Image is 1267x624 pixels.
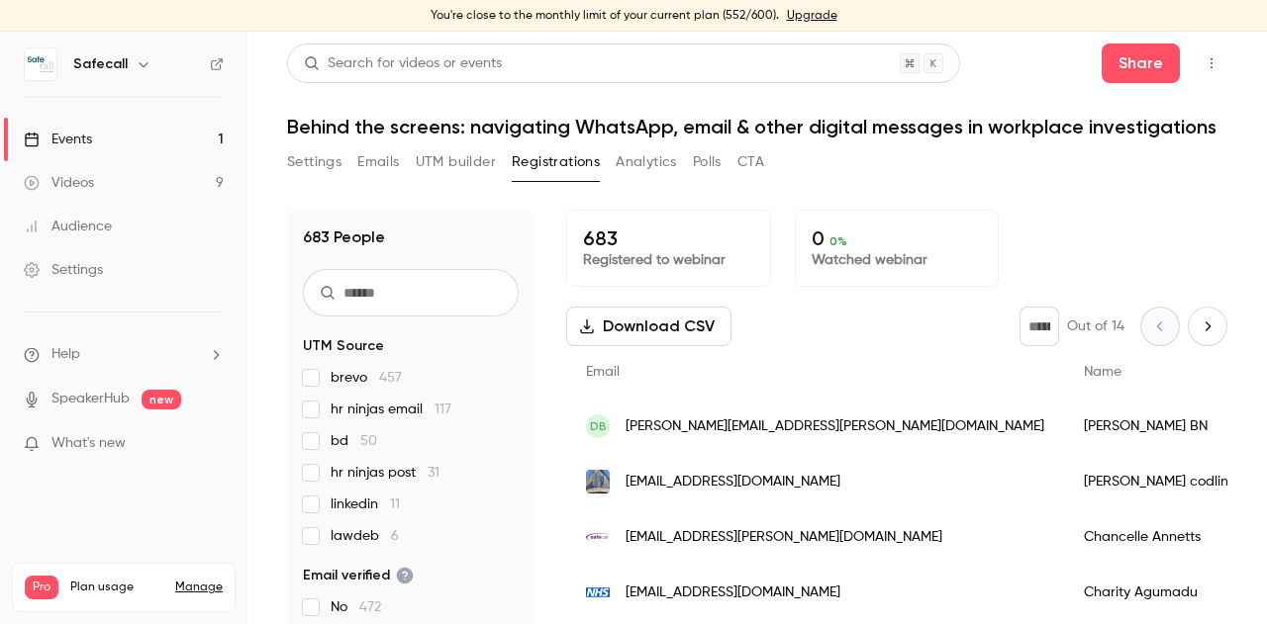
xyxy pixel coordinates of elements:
[51,344,80,365] span: Help
[583,226,754,250] p: 683
[304,53,502,74] div: Search for videos or events
[51,433,126,454] span: What's new
[331,597,381,617] span: No
[416,146,496,178] button: UTM builder
[303,225,385,249] h1: 683 People
[1102,44,1180,83] button: Share
[331,463,439,483] span: hr ninjas post
[73,54,128,74] h6: Safecall
[357,146,399,178] button: Emails
[287,115,1227,138] h1: Behind the screens: navigating WhatsApp, email & other digital messages in workplace investigations
[359,600,381,614] span: 472
[1084,365,1121,379] span: Name
[200,435,224,453] iframe: Noticeable Trigger
[626,582,840,603] span: [EMAIL_ADDRESS][DOMAIN_NAME]
[737,146,764,178] button: CTA
[1188,307,1227,346] button: Next page
[812,250,983,270] p: Watched webinar
[428,466,439,480] span: 31
[303,566,414,585] span: Email verified
[379,371,402,385] span: 457
[812,226,983,250] p: 0
[566,307,731,346] button: Download CSV
[142,390,181,409] span: new
[175,579,223,595] a: Manage
[435,402,451,416] span: 117
[829,234,847,248] span: 0 %
[24,173,94,193] div: Videos
[25,576,58,599] span: Pro
[586,466,610,497] img: johnlewis.co.uk
[24,130,92,149] div: Events
[586,365,620,379] span: Email
[590,417,607,435] span: DB
[331,494,400,514] span: linkedin
[25,48,56,80] img: Safecall
[583,250,754,270] p: Registered to webinar
[331,400,451,419] span: hr ninjas email
[586,525,610,549] img: safecall.co.uk
[24,344,224,365] li: help-dropdown-opener
[391,529,399,543] span: 6
[626,416,1044,437] span: [PERSON_NAME][EMAIL_ADDRESS][PERSON_NAME][DOMAIN_NAME]
[331,431,377,451] span: bd
[512,146,600,178] button: Registrations
[70,579,163,595] span: Plan usage
[303,336,384,356] span: UTM Source
[586,580,610,604] img: nhs.net
[787,8,837,24] a: Upgrade
[626,527,942,548] span: [EMAIL_ADDRESS][PERSON_NAME][DOMAIN_NAME]
[51,389,130,409] a: SpeakerHub
[360,434,377,448] span: 50
[626,472,840,492] span: [EMAIL_ADDRESS][DOMAIN_NAME]
[331,368,402,388] span: brevo
[287,146,341,178] button: Settings
[24,260,103,280] div: Settings
[331,526,399,546] span: lawdeb
[1067,316,1124,336] p: Out of 14
[24,217,112,236] div: Audience
[616,146,677,178] button: Analytics
[390,497,400,511] span: 11
[693,146,722,178] button: Polls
